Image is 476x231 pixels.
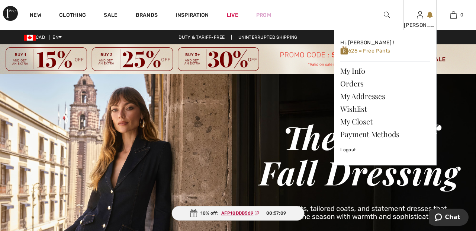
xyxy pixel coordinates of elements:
[256,11,271,19] a: Prom
[340,128,430,140] a: Payment Methods
[340,64,430,77] a: My Info
[340,115,430,128] a: My Closet
[340,90,430,102] a: My Addresses
[24,35,48,40] span: CAD
[340,36,430,58] a: Hi, [PERSON_NAME] ! 625 = Free Pants
[104,12,118,20] a: Sale
[417,11,423,18] a: Sign In
[429,209,469,227] iframe: Opens a widget where you can chat to one of our agents
[450,10,457,19] img: My Bag
[340,77,430,90] a: Orders
[384,10,390,19] img: search the website
[52,35,62,40] span: EN
[404,21,437,29] div: [PERSON_NAME]
[30,12,41,20] a: New
[340,39,394,46] span: Hi, [PERSON_NAME] !
[340,140,430,159] a: Logout
[266,210,286,216] span: 00:57:09
[460,12,463,18] span: 0
[24,35,36,41] img: Canadian Dollar
[340,46,348,55] img: loyalty_logo_r.svg
[437,10,470,19] a: 0
[190,209,197,217] img: Gift.svg
[3,6,18,21] img: 1ère Avenue
[172,206,305,221] div: 10% off:
[417,10,423,19] img: My Info
[340,48,390,54] span: 625 = Free Pants
[136,12,158,20] a: Brands
[59,12,86,20] a: Clothing
[340,102,430,115] a: Wishlist
[176,12,209,20] span: Inspiration
[227,11,238,19] a: Live
[221,211,253,216] ins: AFP10DDB569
